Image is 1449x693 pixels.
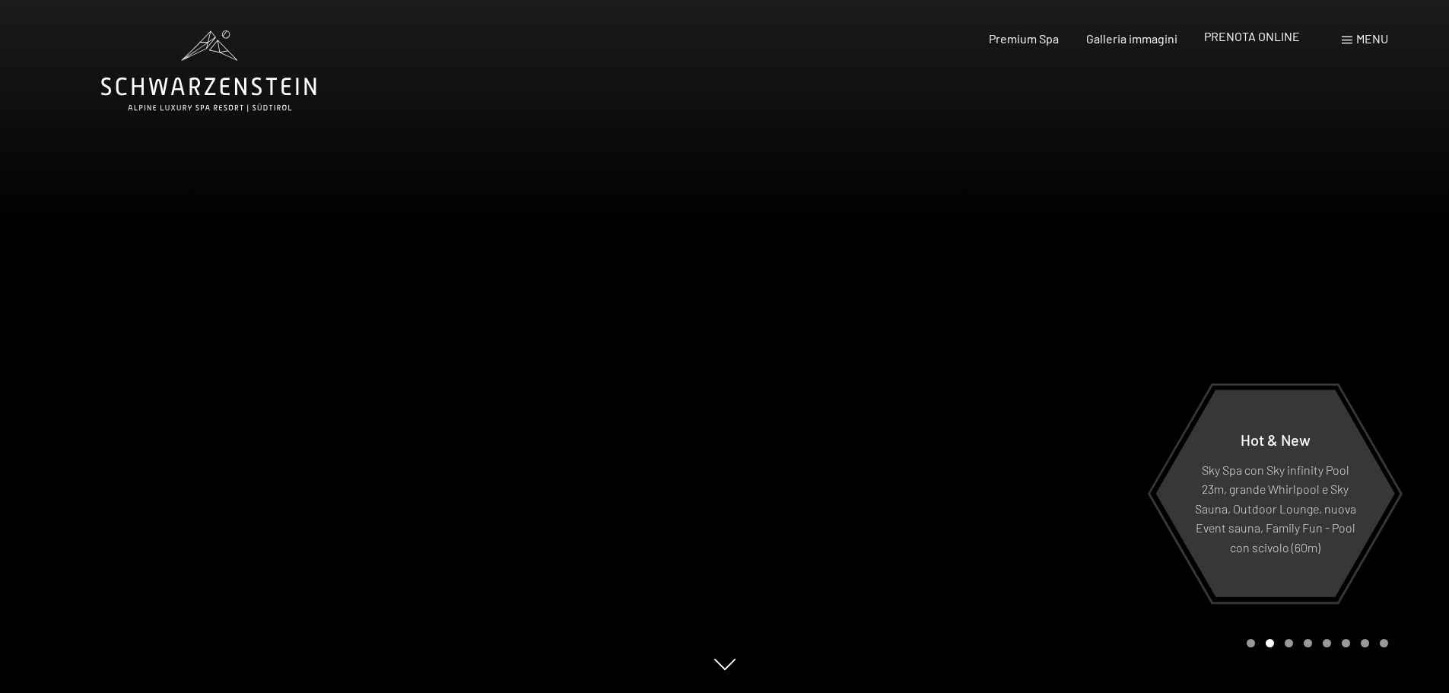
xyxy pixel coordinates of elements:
[1323,639,1331,647] div: Carousel Page 5
[1155,389,1396,598] a: Hot & New Sky Spa con Sky infinity Pool 23m, grande Whirlpool e Sky Sauna, Outdoor Lounge, nuova ...
[1247,639,1255,647] div: Carousel Page 1
[1241,430,1311,448] span: Hot & New
[1285,639,1293,647] div: Carousel Page 3
[1356,31,1388,46] span: Menu
[1204,29,1300,43] a: PRENOTA ONLINE
[1086,31,1177,46] a: Galleria immagini
[1241,639,1388,647] div: Carousel Pagination
[1193,459,1358,557] p: Sky Spa con Sky infinity Pool 23m, grande Whirlpool e Sky Sauna, Outdoor Lounge, nuova Event saun...
[1380,639,1388,647] div: Carousel Page 8
[1266,639,1274,647] div: Carousel Page 2 (Current Slide)
[1342,639,1350,647] div: Carousel Page 6
[1361,639,1369,647] div: Carousel Page 7
[1304,639,1312,647] div: Carousel Page 4
[989,31,1059,46] a: Premium Spa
